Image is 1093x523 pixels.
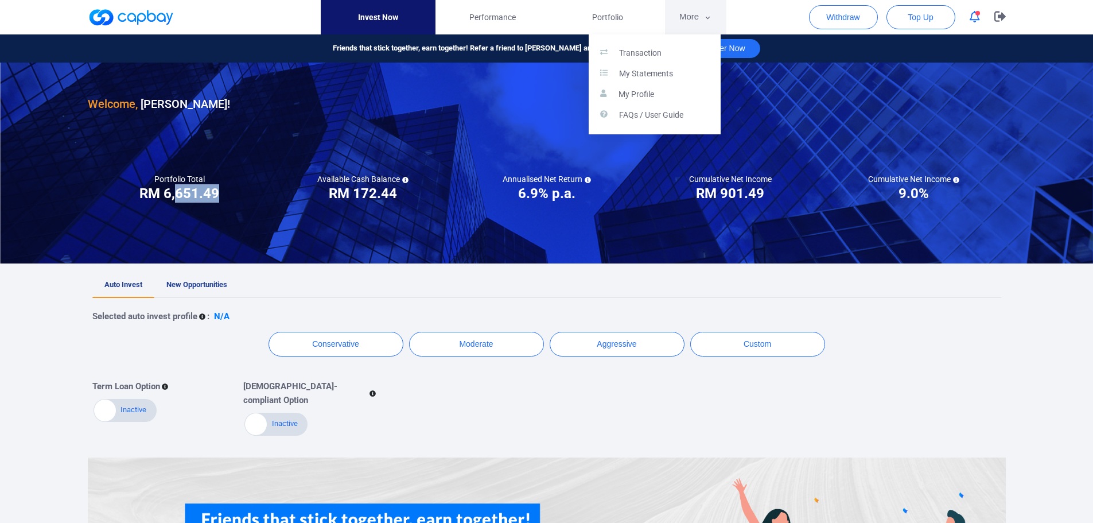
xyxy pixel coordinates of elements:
a: My Profile [589,84,721,105]
p: My Statements [619,69,673,79]
p: Transaction [619,48,662,59]
p: My Profile [619,90,654,100]
a: FAQs / User Guide [589,105,721,126]
p: FAQs / User Guide [619,110,683,121]
a: My Statements [589,64,721,84]
a: Transaction [589,43,721,64]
